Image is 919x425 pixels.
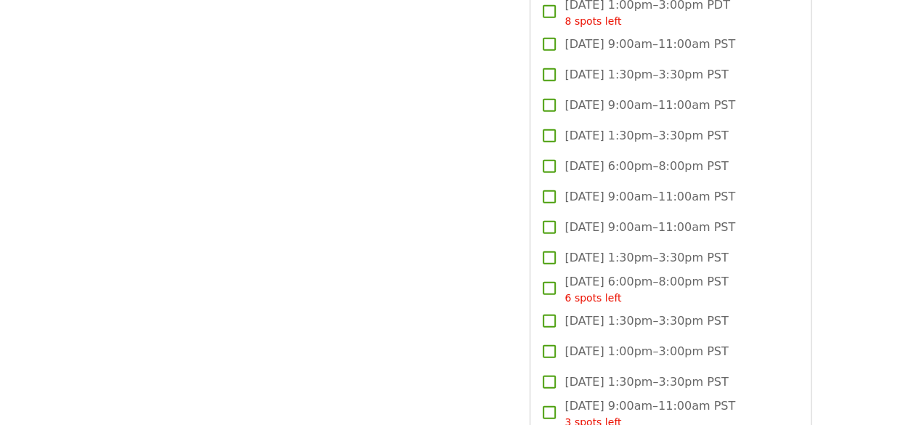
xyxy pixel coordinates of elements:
[564,36,735,53] span: [DATE] 9:00am–11:00am PST
[564,219,735,236] span: [DATE] 9:00am–11:00am PST
[564,97,735,114] span: [DATE] 9:00am–11:00am PST
[564,373,728,391] span: [DATE] 1:30pm–3:30pm PST
[564,15,621,27] span: 8 spots left
[564,127,728,145] span: [DATE] 1:30pm–3:30pm PST
[564,249,728,267] span: [DATE] 1:30pm–3:30pm PST
[564,66,728,84] span: [DATE] 1:30pm–3:30pm PST
[564,273,728,306] span: [DATE] 6:00pm–8:00pm PST
[564,312,728,330] span: [DATE] 1:30pm–3:30pm PST
[564,188,735,206] span: [DATE] 9:00am–11:00am PST
[564,292,621,304] span: 6 spots left
[564,343,728,360] span: [DATE] 1:00pm–3:00pm PST
[564,158,728,175] span: [DATE] 6:00pm–8:00pm PST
